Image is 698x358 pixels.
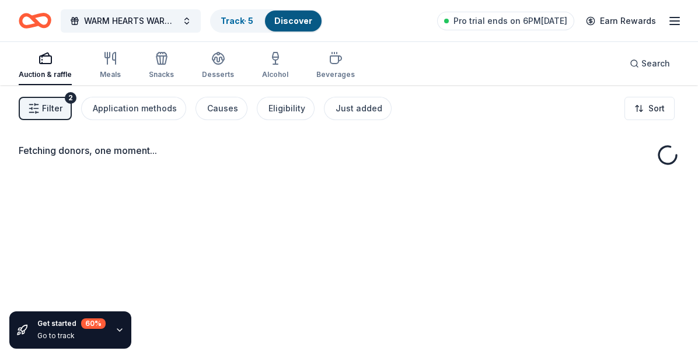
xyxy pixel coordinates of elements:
div: Get started [37,318,106,329]
div: Alcohol [262,70,288,79]
div: 2 [65,92,76,104]
div: Application methods [93,101,177,115]
button: Eligibility [257,97,315,120]
button: Just added [324,97,392,120]
button: Filter2 [19,97,72,120]
div: Desserts [202,70,234,79]
div: Causes [207,101,238,115]
div: Beverages [316,70,355,79]
button: Sort [624,97,675,120]
a: Track· 5 [221,16,253,26]
button: Application methods [81,97,186,120]
div: Snacks [149,70,174,79]
button: Auction & raffle [19,47,72,85]
a: Earn Rewards [579,10,663,31]
button: Track· 5Discover [210,9,323,33]
button: Search [620,52,679,75]
a: Home [19,7,51,34]
div: Fetching donors, one moment... [19,143,679,157]
a: Pro trial ends on 6PM[DATE] [437,12,574,30]
span: Filter [42,101,62,115]
div: 60 % [81,318,106,329]
button: WARM HEARTS WARM COAT [61,9,201,33]
span: Sort [648,101,665,115]
div: Meals [100,70,121,79]
a: Discover [274,16,312,26]
div: Eligibility [268,101,305,115]
span: WARM HEARTS WARM COAT [84,14,177,28]
button: Causes [196,97,247,120]
button: Desserts [202,47,234,85]
button: Beverages [316,47,355,85]
div: Auction & raffle [19,70,72,79]
span: Search [641,57,670,71]
span: Pro trial ends on 6PM[DATE] [453,14,567,28]
button: Meals [100,47,121,85]
button: Alcohol [262,47,288,85]
div: Just added [336,101,382,115]
div: Go to track [37,331,106,341]
button: Snacks [149,47,174,85]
